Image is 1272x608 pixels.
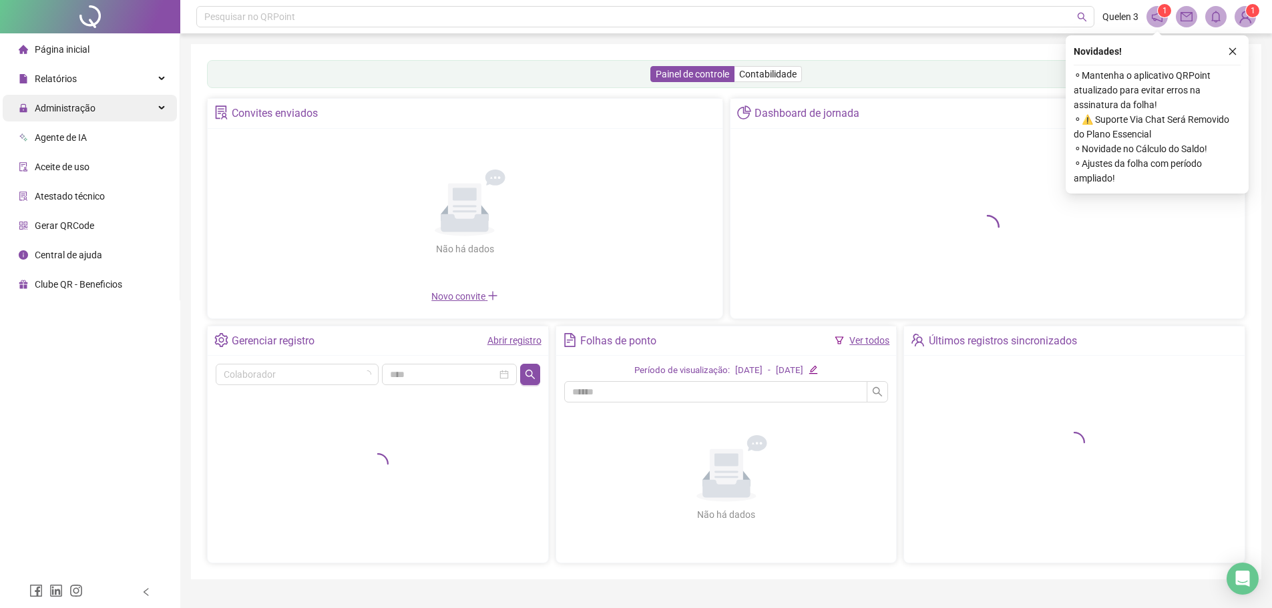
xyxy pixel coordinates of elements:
div: Open Intercom Messenger [1227,563,1259,595]
div: Gerenciar registro [232,330,314,352]
span: gift [19,280,28,289]
span: search [872,386,883,397]
div: Dashboard de jornada [755,102,859,125]
span: loading [1060,428,1089,457]
span: Novidades ! [1074,44,1122,59]
a: Ver todos [849,335,889,346]
div: Folhas de ponto [580,330,656,352]
span: setting [214,333,228,347]
a: Abrir registro [487,335,542,346]
span: Aceite de uso [35,162,89,172]
span: filter [835,336,844,345]
sup: 1 [1158,4,1171,17]
div: [DATE] [776,364,803,378]
div: Período de visualização: [634,364,730,378]
span: Painel de controle [656,69,729,79]
span: edit [809,365,817,374]
div: [DATE] [735,364,763,378]
span: bell [1210,11,1222,23]
span: plus [487,290,498,301]
sup: Atualize o seu contato no menu Meus Dados [1246,4,1259,17]
span: Relatórios [35,73,77,84]
span: Quelen 3 [1102,9,1138,24]
span: Administração [35,103,95,113]
div: Não há dados [665,507,788,522]
span: ⚬ Mantenha o aplicativo QRPoint atualizado para evitar erros na assinatura da folha! [1074,68,1241,112]
span: left [142,587,151,597]
span: 1 [1251,6,1255,15]
span: instagram [69,584,83,597]
span: Novo convite [431,291,498,302]
span: loading [362,369,373,380]
span: pie-chart [737,105,751,119]
span: file-text [563,333,577,347]
div: - [768,364,771,378]
span: Agente de IA [35,132,87,143]
span: mail [1181,11,1193,23]
span: lock [19,103,28,113]
img: 86237 [1235,7,1255,27]
span: info-circle [19,250,28,260]
span: search [525,369,536,380]
span: Página inicial [35,44,89,55]
span: Contabilidade [739,69,797,79]
span: Clube QR - Beneficios [35,279,122,290]
div: Últimos registros sincronizados [929,330,1077,352]
span: Atestado técnico [35,191,105,202]
span: audit [19,162,28,172]
span: Gerar QRCode [35,220,94,231]
span: solution [214,105,228,119]
div: Convites enviados [232,102,318,125]
span: loading [971,210,1004,243]
span: notification [1151,11,1163,23]
span: 1 [1162,6,1167,15]
div: Não há dados [403,242,526,256]
span: ⚬ Novidade no Cálculo do Saldo! [1074,141,1241,156]
span: home [19,45,28,54]
span: linkedin [49,584,63,597]
span: facebook [29,584,43,597]
span: search [1077,12,1087,22]
span: close [1228,47,1237,56]
span: solution [19,192,28,201]
span: Central de ajuda [35,250,102,260]
span: ⚬ ⚠️ Suporte Via Chat Será Removido do Plano Essencial [1074,112,1241,141]
span: file [19,74,28,83]
span: ⚬ Ajustes da folha com período ampliado! [1074,156,1241,186]
span: loading [363,449,393,479]
span: team [911,333,925,347]
span: qrcode [19,221,28,230]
